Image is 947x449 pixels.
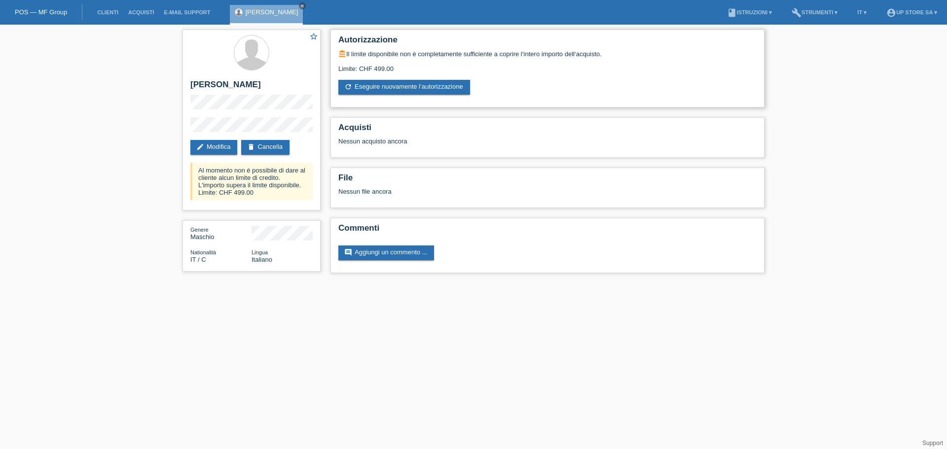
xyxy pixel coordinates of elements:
div: Nessun acquisto ancora [338,138,757,152]
h2: File [338,173,757,188]
span: Lingua [252,249,268,255]
span: Nationalità [190,249,216,255]
i: build [792,8,801,18]
h2: Acquisti [338,123,757,138]
h2: Commenti [338,223,757,238]
i: book [727,8,737,18]
a: refreshEseguire nuovamente l’autorizzazione [338,80,470,95]
a: Support [922,440,943,447]
div: Limite: CHF 499.00 [338,58,757,72]
div: Il limite disponibile non è completamente sufficiente a coprire l‘intero importo dell‘acquisto. [338,50,757,58]
a: Acquisti [123,9,159,15]
a: account_circleUp Store SA ▾ [881,9,942,15]
a: Clienti [92,9,123,15]
a: POS — MF Group [15,8,67,16]
h2: Autorizzazione [338,35,757,50]
div: Al momento non é possibile di dare al cliente alcun limite di credito. L'importo supera il limite... [190,163,313,200]
a: star_border [309,32,318,42]
span: Italia / C / 20.06.2012 [190,256,206,263]
div: Maschio [190,226,252,241]
a: deleteCancella [241,140,290,155]
a: bookIstruzioni ▾ [722,9,777,15]
div: Nessun file ancora [338,188,640,195]
h2: [PERSON_NAME] [190,80,313,95]
i: account_balance [338,50,346,58]
span: Italiano [252,256,272,263]
a: E-mail Support [159,9,216,15]
a: commentAggiungi un commento ... [338,245,434,260]
i: refresh [344,83,352,91]
i: star_border [309,32,318,41]
a: close [299,2,306,9]
i: account_circle [886,8,896,18]
a: buildStrumenti ▾ [787,9,842,15]
i: delete [247,143,255,151]
a: IT ▾ [852,9,872,15]
a: editModifica [190,140,237,155]
i: edit [196,143,204,151]
i: comment [344,248,352,256]
a: [PERSON_NAME] [245,8,298,16]
i: close [300,3,305,8]
span: Genere [190,227,209,233]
